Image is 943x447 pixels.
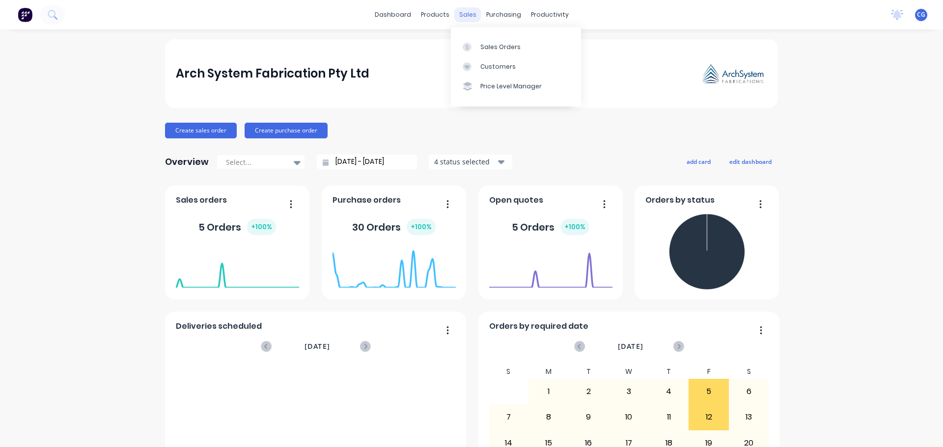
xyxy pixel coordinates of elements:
div: 9 [569,405,609,429]
span: CG [917,10,925,19]
button: Create purchase order [245,123,328,138]
div: + 100 % [407,219,436,235]
div: sales [454,7,481,22]
div: S [729,365,769,379]
div: 6 [729,379,769,404]
button: Create sales order [165,123,237,138]
div: 30 Orders [352,219,436,235]
div: 7 [489,405,528,429]
span: Open quotes [489,194,543,206]
span: Purchase orders [333,194,401,206]
div: 4 [649,379,689,404]
div: T [649,365,689,379]
div: + 100 % [247,219,276,235]
span: Deliveries scheduled [176,320,262,332]
div: W [609,365,649,379]
button: add card [680,155,717,168]
button: 4 status selected [429,155,512,169]
span: Orders by required date [489,320,588,332]
div: 1 [529,379,568,404]
div: 5 Orders [198,219,276,235]
div: Price Level Manager [480,82,542,91]
div: Sales Orders [480,43,521,52]
div: 5 [689,379,728,404]
a: dashboard [370,7,416,22]
span: Orders by status [645,194,715,206]
div: F [689,365,729,379]
div: 10 [609,405,648,429]
div: purchasing [481,7,526,22]
button: edit dashboard [723,155,778,168]
img: Arch System Fabrication Pty Ltd [698,61,767,87]
div: 3 [609,379,648,404]
a: Price Level Manager [451,77,581,96]
span: [DATE] [618,341,643,352]
span: [DATE] [305,341,330,352]
div: productivity [526,7,574,22]
div: 5 Orders [512,219,589,235]
div: Arch System Fabrication Pty Ltd [176,64,369,83]
div: + 100 % [560,219,589,235]
div: T [569,365,609,379]
span: Sales orders [176,194,227,206]
img: Factory [18,7,32,22]
div: 13 [729,405,769,429]
div: 8 [529,405,568,429]
div: 2 [569,379,609,404]
div: M [528,365,569,379]
div: 11 [649,405,689,429]
div: products [416,7,454,22]
a: Customers [451,57,581,77]
div: S [489,365,529,379]
a: Sales Orders [451,37,581,56]
div: 12 [689,405,728,429]
div: 4 status selected [434,157,496,167]
div: Customers [480,62,516,71]
div: Overview [165,152,209,172]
